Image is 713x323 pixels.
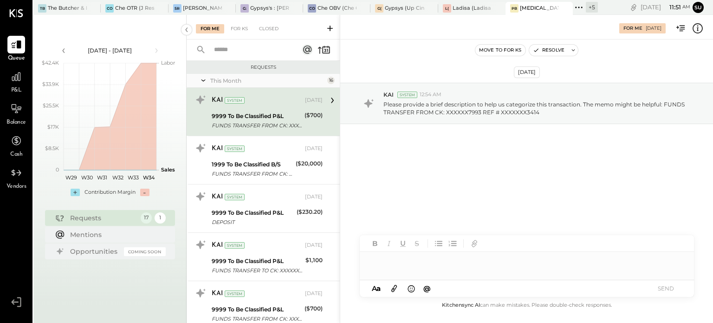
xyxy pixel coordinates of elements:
span: 11 : 51 [662,3,681,12]
text: W31 [97,174,107,181]
div: PB [510,4,519,13]
a: Balance [0,100,32,127]
div: KAI [212,192,223,202]
div: Gypsys (Up Cincinnati LLC) - Ignite [385,5,424,12]
div: 16 [327,77,335,84]
div: G: [240,4,249,13]
div: L( [443,4,451,13]
div: ($700) [305,111,323,120]
button: @ [421,283,434,294]
p: Please provide a brief description to help us categorize this transaction. The memo might be help... [383,100,689,116]
div: CO [105,4,114,13]
span: Queue [8,54,25,63]
div: The Butcher & Barrel (L Argento LLC) - [GEOGRAPHIC_DATA] [48,5,87,12]
div: [DATE] [305,97,323,104]
span: Vendors [6,183,26,191]
div: Coming Soon [124,247,166,256]
text: W30 [81,174,92,181]
div: - [140,189,149,196]
div: Closed [254,24,283,33]
button: Ordered List [447,237,459,250]
div: + 5 [586,2,598,13]
div: Contribution Margin [84,189,136,196]
div: G( [375,4,383,13]
div: System [397,92,417,98]
span: a [376,284,381,293]
text: $8.5K [45,145,59,152]
div: SR [173,4,181,13]
div: 9999 To Be Classified P&L [212,112,302,121]
a: P&L [0,68,32,95]
span: @ [423,284,431,293]
div: [PERSON_NAME]' Rooftop - Ignite [183,5,222,12]
text: $25.5K [43,102,59,109]
text: W32 [112,174,123,181]
span: 12:54 AM [420,91,441,99]
div: DEPOSIT [212,218,294,227]
span: Cash [10,151,22,159]
div: For Me [196,24,224,33]
text: Labor [161,59,175,66]
div: 9999 To Be Classified P&L [212,208,294,218]
div: Requests [191,64,335,71]
div: 9999 To Be Classified P&L [212,257,303,266]
button: Aa [369,283,384,294]
div: For Me [623,25,642,32]
a: Queue [0,36,32,63]
div: copy link [629,2,638,12]
text: $42.4K [42,59,59,66]
div: KAI [212,96,223,105]
div: FUNDS TRANSFER FROM CK: XXXXXX7993 REF # XXXXXXX3414 [212,121,302,130]
text: 0 [56,166,59,173]
text: W29 [65,174,77,181]
div: + [71,189,80,196]
a: Cash [0,132,32,159]
text: $17K [47,124,59,130]
button: Unordered List [433,237,445,250]
span: Balance [6,119,26,127]
button: Add URL [468,237,480,250]
div: [DATE] - [DATE] [71,46,149,54]
text: W34 [143,174,155,181]
div: [MEDICAL_DATA] (JSI LLC) - Ignite [520,5,559,12]
button: Move to for ks [475,45,525,56]
div: Mentions [70,230,161,239]
div: System [225,290,245,297]
div: CO [308,4,316,13]
div: KAI [212,241,223,250]
div: KAI [212,144,223,153]
div: FUNDS TRANSFER FROM CK: XXXXXX7993 REF # XXXXXXX9973 [212,169,293,178]
div: Gypsys's : [PERSON_NAME] on the levee [250,5,289,12]
div: System [225,194,245,200]
div: Che OTR (J Restaurant LLC) - Ignite [115,5,154,12]
div: $1,100 [305,256,323,265]
span: KAI [383,91,394,99]
div: System [225,97,245,104]
text: $33.9K [42,81,59,87]
a: Vendors [0,164,32,191]
div: [DATE] [646,25,661,32]
div: This Month [210,77,325,85]
div: For KS [226,24,253,33]
div: ($20,000) [296,159,323,168]
div: KAI [212,289,223,298]
div: [DATE] [514,66,540,78]
div: 1 [155,212,166,224]
span: P&L [11,86,22,95]
div: Ladisa (Ladisa Corp.) - Ignite [453,5,492,12]
button: Resolve [529,45,568,56]
div: System [225,145,245,152]
div: 9999 To Be Classified P&L [212,305,302,314]
div: 17 [141,212,152,224]
div: [DATE] [305,193,323,201]
div: Che OBV (Che OBV LLC) - Ignite [318,5,356,12]
button: Italic [383,237,395,250]
button: Strikethrough [411,237,423,250]
div: System [225,242,245,249]
div: 1999 To Be Classified B/S [212,160,293,169]
div: [DATE] [305,145,323,152]
button: su [693,2,704,13]
button: Underline [397,237,409,250]
button: SEND [648,282,685,295]
div: Requests [70,213,136,223]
